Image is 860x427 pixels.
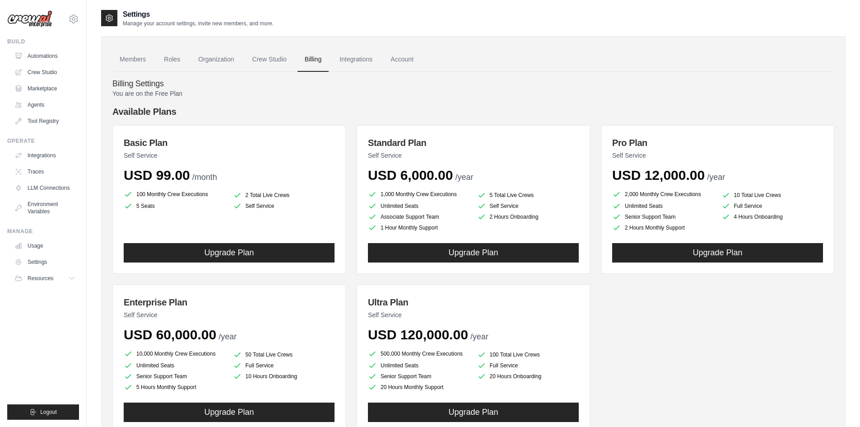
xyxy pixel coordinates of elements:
span: USD 12,000.00 [612,168,705,183]
li: Self Service [233,202,335,211]
li: 50 Total Live Crews [233,350,335,359]
li: Senior Support Team [612,212,714,221]
span: /year [218,332,237,341]
li: 20 Hours Monthly Support [368,383,470,392]
li: 5 Total Live Crews [477,191,579,200]
li: Senior Support Team [124,372,226,381]
li: 5 Seats [124,202,226,211]
a: Marketplace [11,81,79,96]
a: Integrations [332,47,380,72]
a: Crew Studio [245,47,294,72]
p: You are on the Free Plan [112,89,834,98]
span: /month [192,173,217,182]
span: /year [470,332,488,341]
h4: Billing Settings [112,79,834,89]
p: Self Service [124,310,335,319]
h2: Settings [123,9,274,20]
div: Manage [7,228,79,235]
p: Self Service [124,151,335,160]
a: Roles [157,47,187,72]
a: Automations [11,49,79,63]
li: Unlimited Seats [124,361,226,370]
button: Upgrade Plan [124,243,335,263]
button: Upgrade Plan [612,243,823,263]
button: Upgrade Plan [124,403,335,422]
li: Unlimited Seats [368,361,470,370]
li: Full Service [721,202,823,211]
li: 2 Total Live Crews [233,191,335,200]
h3: Basic Plan [124,136,335,149]
li: 100 Total Live Crews [477,350,579,359]
a: Members [112,47,153,72]
li: Self Service [477,202,579,211]
h3: Standard Plan [368,136,579,149]
li: 2 Hours Monthly Support [612,223,714,232]
div: Operate [7,137,79,145]
span: Logout [40,408,57,416]
li: Associate Support Team [368,212,470,221]
h3: Pro Plan [612,136,823,149]
li: Unlimited Seats [368,202,470,211]
p: Self Service [612,151,823,160]
li: 100 Monthly Crew Executions [124,189,226,200]
li: 10 Hours Onboarding [233,372,335,381]
h3: Enterprise Plan [124,296,335,309]
button: Resources [11,271,79,286]
span: USD 99.00 [124,168,190,183]
a: Agents [11,98,79,112]
a: Organization [191,47,241,72]
li: 1 Hour Monthly Support [368,223,470,232]
img: Logo [7,10,52,28]
span: /year [707,173,725,182]
li: 500,000 Monthly Crew Executions [368,348,470,359]
span: /year [455,173,473,182]
div: Build [7,38,79,45]
a: Tool Registry [11,114,79,128]
button: Logout [7,404,79,420]
li: 20 Hours Onboarding [477,372,579,381]
p: Manage your account settings, invite new members, and more. [123,20,274,27]
li: Full Service [233,361,335,370]
a: Settings [11,255,79,269]
a: Traces [11,164,79,179]
li: 2 Hours Onboarding [477,212,579,221]
button: Upgrade Plan [368,403,579,422]
h3: Ultra Plan [368,296,579,309]
li: 10,000 Monthly Crew Executions [124,348,226,359]
a: Usage [11,239,79,253]
h4: Available Plans [112,105,834,118]
li: 2,000 Monthly Crew Executions [612,189,714,200]
button: Upgrade Plan [368,243,579,263]
span: Resources [28,275,53,282]
span: USD 6,000.00 [368,168,453,183]
li: 10 Total Live Crews [721,191,823,200]
p: Self Service [368,310,579,319]
li: Full Service [477,361,579,370]
li: 1,000 Monthly Crew Executions [368,189,470,200]
a: Billing [298,47,329,72]
li: Senior Support Team [368,372,470,381]
li: 5 Hours Monthly Support [124,383,226,392]
p: Self Service [368,151,579,160]
span: USD 60,000.00 [124,327,216,342]
li: Unlimited Seats [612,202,714,211]
a: Account [383,47,421,72]
a: Environment Variables [11,197,79,219]
a: Integrations [11,148,79,163]
a: LLM Connections [11,181,79,195]
span: USD 120,000.00 [368,327,468,342]
li: 4 Hours Onboarding [721,212,823,221]
a: Crew Studio [11,65,79,80]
